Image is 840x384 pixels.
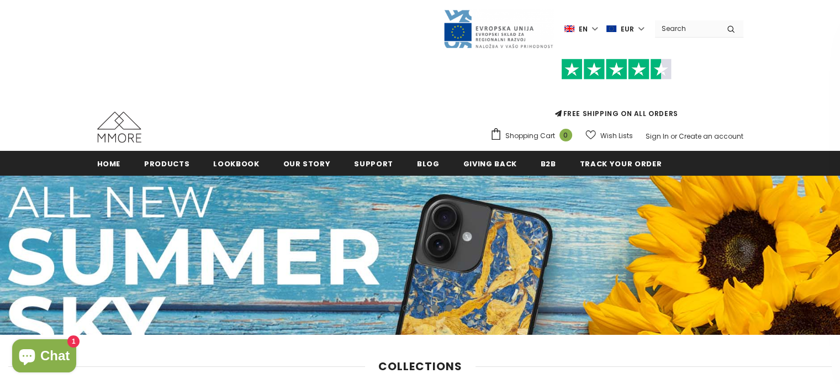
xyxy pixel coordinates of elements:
[559,129,572,141] span: 0
[97,159,121,169] span: Home
[97,151,121,176] a: Home
[354,159,393,169] span: support
[463,159,517,169] span: Giving back
[579,24,588,35] span: en
[443,24,553,33] a: Javni Razpis
[283,151,331,176] a: Our Story
[580,151,662,176] a: Track your order
[144,151,189,176] a: Products
[580,159,662,169] span: Track your order
[403,305,409,312] button: 2
[378,359,462,374] span: Collections
[213,151,259,176] a: Lookbook
[679,131,743,141] a: Create an account
[670,131,677,141] span: or
[213,159,259,169] span: Lookbook
[561,59,672,80] img: Trust Pilot Stars
[585,126,633,145] a: Wish Lists
[417,159,440,169] span: Blog
[541,159,556,169] span: B2B
[283,159,331,169] span: Our Story
[417,151,440,176] a: Blog
[541,151,556,176] a: B2B
[97,112,141,143] img: MMORE Cases
[144,159,189,169] span: Products
[490,64,743,118] span: FREE SHIPPING ON ALL ORDERS
[655,20,719,36] input: Search Site
[417,305,424,312] button: 3
[354,151,393,176] a: support
[564,24,574,34] img: i-lang-1.png
[600,130,633,141] span: Wish Lists
[463,151,517,176] a: Giving back
[446,305,452,312] button: 5
[505,130,555,141] span: Shopping Cart
[388,305,395,312] button: 1
[646,131,669,141] a: Sign In
[621,24,634,35] span: EUR
[443,9,553,49] img: Javni Razpis
[431,305,438,312] button: 4
[9,339,80,375] inbox-online-store-chat: Shopify online store chat
[490,128,578,144] a: Shopping Cart 0
[490,80,743,108] iframe: Customer reviews powered by Trustpilot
